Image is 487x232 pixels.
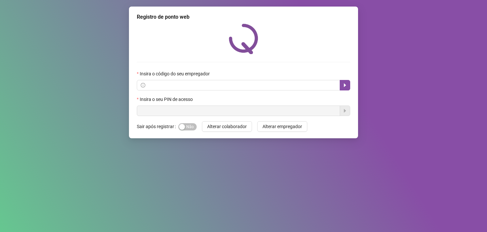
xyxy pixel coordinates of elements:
[262,123,302,130] span: Alterar empregador
[342,83,348,88] span: caret-right
[207,123,247,130] span: Alterar colaborador
[137,96,197,103] label: Insira o seu PIN de acesso
[229,24,258,54] img: QRPoint
[137,13,350,21] div: Registro de ponto web
[202,121,252,132] button: Alterar colaborador
[137,121,178,132] label: Sair após registrar
[141,83,145,87] span: info-circle
[137,70,214,77] label: Insira o código do seu empregador
[257,121,307,132] button: Alterar empregador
